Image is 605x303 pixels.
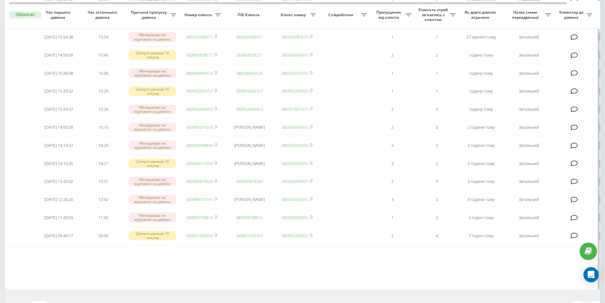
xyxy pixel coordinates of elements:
a: 380951801475 [281,106,308,112]
td: Загальний [503,65,554,82]
span: Як довго дзвінок втрачено [464,10,498,20]
a: 380508445524 [236,70,263,76]
td: [DATE] 15:54:38 [37,29,81,45]
a: 380952260202 [281,233,308,238]
a: 380993198813 [236,215,263,220]
a: 380952055453 [236,106,263,112]
td: Загальний [503,155,554,172]
a: 380505055955 [281,161,308,166]
td: Загальний [503,83,554,100]
td: 4 [414,227,459,244]
td: 1 [370,83,414,100]
a: 380508445524 [186,70,213,76]
td: 14:29 [81,137,125,154]
td: [DATE] 14:10:35 [37,155,81,172]
a: 380992878271 [186,52,213,58]
span: Час останнього дзвінка [86,10,120,20]
div: Скинуто раніше 10 секунд [129,86,176,96]
span: ПІБ Клієнта [229,12,269,17]
td: 27 хвилин тому [459,29,503,45]
td: [DATE] 12:26:20 [37,191,81,208]
td: 2 [414,137,459,154]
td: 3 [370,137,414,154]
a: 380509499846 [186,142,213,148]
div: Менеджери не відповіли на дзвінок [129,213,176,222]
td: годину тому [459,65,503,82]
td: 3 [370,155,414,172]
td: Загальний [503,137,554,154]
a: 380505055955 [281,215,308,220]
span: Коментар до дзвінка [557,10,587,20]
td: 2 години тому [459,155,503,172]
a: 380685874334 [186,178,213,184]
td: [PERSON_NAME] [224,119,275,136]
a: 380990375018 [186,124,213,130]
a: 380502698411 [236,34,263,40]
div: Менеджери не відповіли на дзвінок [129,195,176,204]
td: 15:54 [81,29,125,45]
td: [DATE] 11:42:03 [37,209,81,226]
div: Менеджери не відповіли на дзвінок [129,68,176,78]
td: 2 години тому [459,119,503,136]
td: [PERSON_NAME] [224,155,275,172]
div: Скинуто раніше 10 секунд [129,231,176,240]
td: Загальний [503,101,554,118]
td: 15:29 [81,83,125,100]
td: 3 [370,191,414,208]
td: [DATE] 14:14:37 [37,137,81,154]
td: 11:42 [81,209,125,226]
td: годину тому [459,47,503,64]
td: Загальний [503,119,554,136]
div: Менеджери не відповіли на дзвінок [129,105,176,114]
a: 380992878271 [236,52,263,58]
span: Співробітник [322,12,361,17]
a: 380951320354 [186,233,213,238]
td: 2 [370,173,414,190]
td: 2 [414,101,459,118]
a: 380505055955 [281,142,308,148]
td: годину тому [459,83,503,100]
div: Менеджери не відповіли на дзвінок [129,177,176,186]
td: [DATE] 15:24:37 [37,101,81,118]
a: 380951320354 [236,233,263,238]
a: 380953354757 [186,88,213,94]
td: 2 [370,47,414,64]
td: [PERSON_NAME] [224,137,275,154]
td: 3 [414,119,459,136]
td: 3 [414,191,459,208]
div: Менеджери не відповіли на дзвінок [129,141,176,150]
td: 14:27 [81,155,125,172]
td: 1 [370,65,414,82]
td: 12:42 [81,191,125,208]
a: 380685874334 [236,178,263,184]
td: Загальний [503,173,554,190]
a: 380953354757 [236,88,263,94]
td: Загальний [503,227,554,244]
a: 380952055453 [186,106,213,112]
td: 2 [370,227,414,244]
td: годину тому [459,101,503,118]
a: 380952260202 [281,88,308,94]
td: 1 [370,209,414,226]
td: 2 [370,101,414,118]
td: [DATE] 14:56:09 [37,47,81,64]
span: Час першого дзвінка [42,10,76,20]
a: 380993198813 [186,215,213,220]
td: [DATE] 14:50:29 [37,119,81,136]
td: 15:45 [81,47,125,64]
td: 15:15 [81,119,125,136]
a: 380505055955 [281,70,308,76]
span: Пропущених від клієнта [373,10,406,20]
td: 1 [370,29,414,45]
td: 3 [414,209,459,226]
td: 13:31 [81,173,125,190]
a: 380502698411 [186,34,213,40]
td: 3 години тому [459,173,503,190]
td: [DATE] 09:49:17 [37,227,81,244]
td: 5 годин тому [459,209,503,226]
td: Загальний [503,29,554,45]
td: 2 [414,47,459,64]
div: Скинуто раніше 10 секунд [129,159,176,168]
td: [DATE] 15:36:08 [37,65,81,82]
a: 380689147291 [186,196,213,202]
